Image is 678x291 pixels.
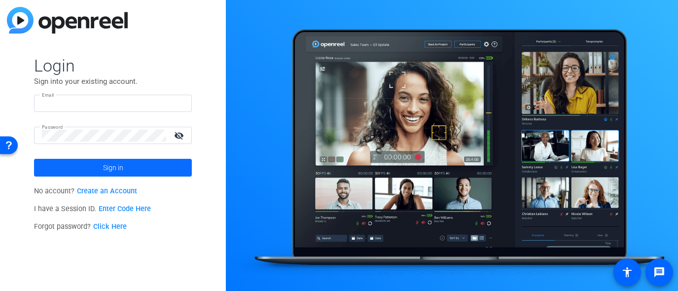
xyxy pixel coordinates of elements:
span: Forgot password? [34,222,127,231]
mat-icon: accessibility [621,266,633,278]
a: Create an Account [77,187,137,195]
span: No account? [34,187,137,195]
mat-icon: visibility_off [168,128,192,143]
p: Sign into your existing account. [34,76,192,87]
button: Sign in [34,159,192,177]
mat-label: Email [42,92,54,98]
mat-icon: message [653,266,665,278]
mat-label: Password [42,124,63,130]
span: Sign in [103,155,123,180]
a: Enter Code Here [99,205,151,213]
img: blue-gradient.svg [7,7,128,34]
span: I have a Session ID. [34,205,151,213]
input: Enter Email Address [42,98,184,109]
a: Click Here [93,222,127,231]
span: Login [34,55,192,76]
